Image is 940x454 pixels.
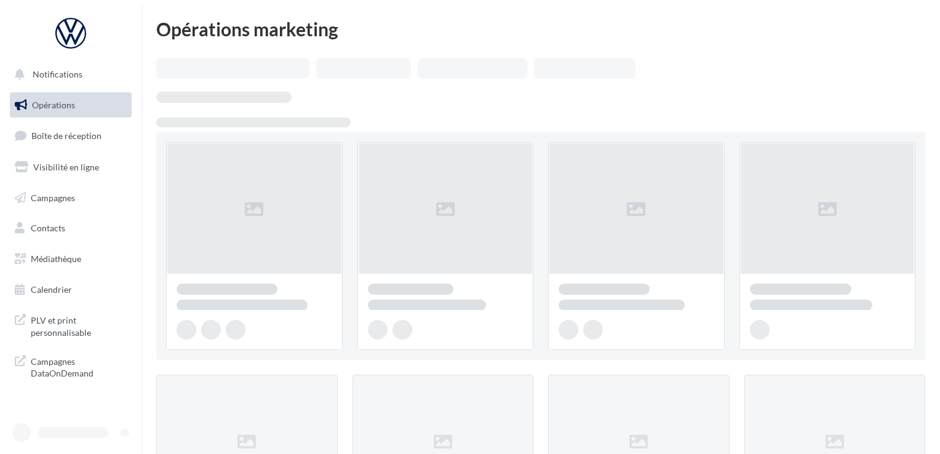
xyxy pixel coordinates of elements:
[7,122,134,149] a: Boîte de réception
[32,100,75,110] span: Opérations
[7,154,134,180] a: Visibilité en ligne
[31,353,127,380] span: Campagnes DataOnDemand
[33,69,82,79] span: Notifications
[7,92,134,118] a: Opérations
[7,307,134,343] a: PLV et print personnalisable
[31,312,127,338] span: PLV et print personnalisable
[31,223,65,233] span: Contacts
[31,130,102,141] span: Boîte de réception
[31,253,81,264] span: Médiathèque
[33,162,99,172] span: Visibilité en ligne
[7,277,134,303] a: Calendrier
[7,185,134,211] a: Campagnes
[31,192,75,202] span: Campagnes
[7,215,134,241] a: Contacts
[7,348,134,384] a: Campagnes DataOnDemand
[31,284,72,295] span: Calendrier
[156,20,925,38] div: Opérations marketing
[7,246,134,272] a: Médiathèque
[7,62,129,87] button: Notifications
